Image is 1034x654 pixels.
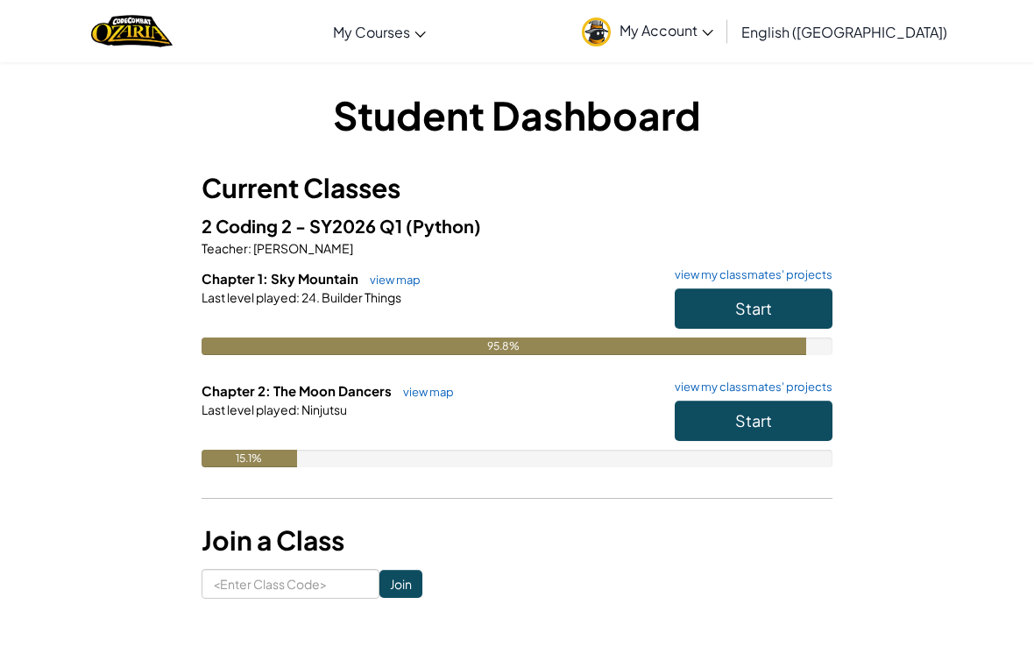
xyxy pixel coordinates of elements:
a: view map [394,385,454,399]
input: Join [379,570,422,598]
span: Builder Things [320,289,401,305]
span: Ninjutsu [300,402,347,417]
a: view map [361,273,421,287]
span: Start [735,410,772,430]
a: My Account [573,4,722,59]
span: Teacher [202,240,248,256]
button: Start [675,288,832,329]
span: Chapter 1: Sky Mountain [202,270,361,287]
span: : [296,289,300,305]
h3: Current Classes [202,168,832,208]
input: <Enter Class Code> [202,569,379,599]
div: 95.8% [202,338,806,355]
span: 2 Coding 2 - SY2026 Q1 [202,215,406,237]
span: Start [735,298,772,318]
a: Ozaria by CodeCombat logo [91,13,173,49]
h3: Join a Class [202,521,832,560]
h1: Student Dashboard [202,88,832,142]
span: : [248,240,251,256]
button: Start [675,401,832,441]
span: English ([GEOGRAPHIC_DATA]) [741,23,947,41]
span: Chapter 2: The Moon Dancers [202,382,394,399]
img: Home [91,13,173,49]
a: view my classmates' projects [666,381,832,393]
a: English ([GEOGRAPHIC_DATA]) [733,8,956,55]
div: 15.1% [202,450,297,467]
span: : [296,402,300,417]
span: My Account [620,21,713,39]
span: Last level played [202,402,296,417]
span: My Courses [333,23,410,41]
span: (Python) [406,215,481,237]
span: [PERSON_NAME] [251,240,353,256]
a: My Courses [324,8,435,55]
a: view my classmates' projects [666,269,832,281]
img: avatar [582,18,611,46]
span: Last level played [202,289,296,305]
span: 24. [300,289,320,305]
